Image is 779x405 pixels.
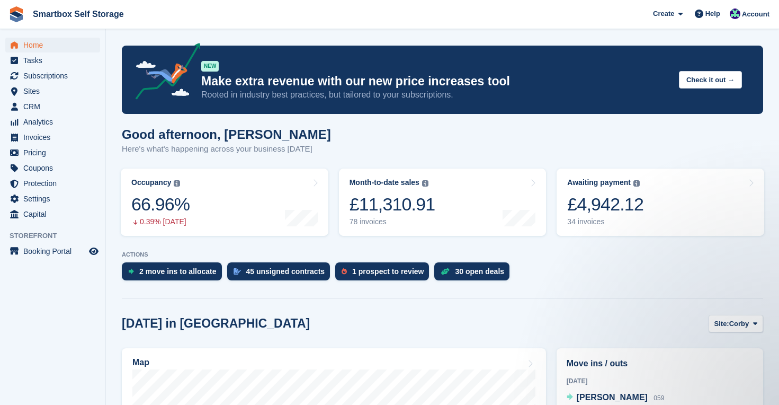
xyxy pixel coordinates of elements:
img: price-adjustments-announcement-icon-8257ccfd72463d97f412b2fc003d46551f7dbcb40ab6d574587a9cd5c0d94... [127,43,201,103]
div: £11,310.91 [350,193,435,215]
span: Storefront [10,231,105,241]
img: contract_signature_icon-13c848040528278c33f63329250d36e43548de30e8caae1d1a13099fd9432cc5.svg [234,268,241,275]
a: Month-to-date sales £11,310.91 78 invoices [339,169,547,236]
img: deal-1b604bf984904fb50ccaf53a9ad4b4a5d6e5aea283cecdc64d6e3604feb123c2.svg [441,268,450,275]
span: Home [23,38,87,52]
img: Roger Canham [730,8,740,19]
div: 30 open deals [455,267,504,276]
a: menu [5,53,100,68]
a: menu [5,145,100,160]
a: [PERSON_NAME] 059 [567,391,665,405]
span: Coupons [23,161,87,175]
a: menu [5,130,100,145]
span: Subscriptions [23,68,87,83]
span: Sites [23,84,87,99]
span: Account [742,9,769,20]
a: Occupancy 66.96% 0.39% [DATE] [121,169,328,236]
div: Month-to-date sales [350,178,419,187]
img: icon-info-grey-7440780725fd019a000dd9b08b2336e03edf1995a4989e88bcd33f0948082b44.svg [422,180,428,187]
a: 1 prospect to review [335,262,434,286]
a: 2 move ins to allocate [122,262,227,286]
span: CRM [23,99,87,114]
span: Invoices [23,130,87,145]
img: icon-info-grey-7440780725fd019a000dd9b08b2336e03edf1995a4989e88bcd33f0948082b44.svg [174,180,180,187]
div: NEW [201,61,219,72]
a: 45 unsigned contracts [227,262,336,286]
a: Preview store [87,245,100,258]
span: Corby [729,319,749,329]
span: Help [705,8,720,19]
span: Tasks [23,53,87,68]
span: Analytics [23,115,87,129]
a: menu [5,115,100,129]
span: Create [653,8,674,19]
a: menu [5,244,100,259]
div: Awaiting payment [567,178,631,187]
button: Check it out → [679,71,742,89]
span: Protection [23,176,87,191]
span: Capital [23,207,87,222]
h1: Good afternoon, [PERSON_NAME] [122,127,331,142]
a: menu [5,161,100,175]
div: 34 invoices [567,217,643,226]
a: menu [5,99,100,114]
img: prospect-51fa495bee0391a8d652442698ab0144808aea92771e9ea1ae160a38d050c398.svg [342,268,347,275]
img: icon-info-grey-7440780725fd019a000dd9b08b2336e03edf1995a4989e88bcd33f0948082b44.svg [633,180,640,187]
p: Make extra revenue with our new price increases tool [201,74,670,89]
a: menu [5,38,100,52]
span: Pricing [23,145,87,160]
span: Settings [23,191,87,206]
div: 2 move ins to allocate [139,267,217,276]
div: £4,942.12 [567,193,643,215]
img: stora-icon-8386f47178a22dfd0bd8f6a31ec36ba5ce8667c1dd55bd0f319d3a0aa187defe.svg [8,6,24,22]
div: 0.39% [DATE] [131,217,190,226]
p: Rooted in industry best practices, but tailored to your subscriptions. [201,89,670,101]
a: menu [5,191,100,206]
button: Site: Corby [709,315,763,332]
a: Awaiting payment £4,942.12 34 invoices [557,169,764,236]
p: Here's what's happening across your business [DATE] [122,143,331,155]
h2: Map [132,358,149,367]
a: menu [5,68,100,83]
span: 059 [653,394,664,402]
a: 30 open deals [434,262,515,286]
h2: Move ins / outs [567,357,753,370]
span: Booking Portal [23,244,87,259]
div: [DATE] [567,376,753,386]
p: ACTIONS [122,251,763,258]
span: Site: [714,319,729,329]
div: 66.96% [131,193,190,215]
a: Smartbox Self Storage [29,5,128,23]
div: 78 invoices [350,217,435,226]
a: menu [5,207,100,222]
a: menu [5,84,100,99]
span: [PERSON_NAME] [577,393,648,402]
div: 1 prospect to review [352,267,424,276]
div: Occupancy [131,178,171,187]
img: move_ins_to_allocate_icon-fdf77a2bb77ea45bf5b3d319d69a93e2d87916cf1d5bf7949dd705db3b84f3ca.svg [128,268,134,275]
a: menu [5,176,100,191]
div: 45 unsigned contracts [246,267,325,276]
h2: [DATE] in [GEOGRAPHIC_DATA] [122,316,310,331]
